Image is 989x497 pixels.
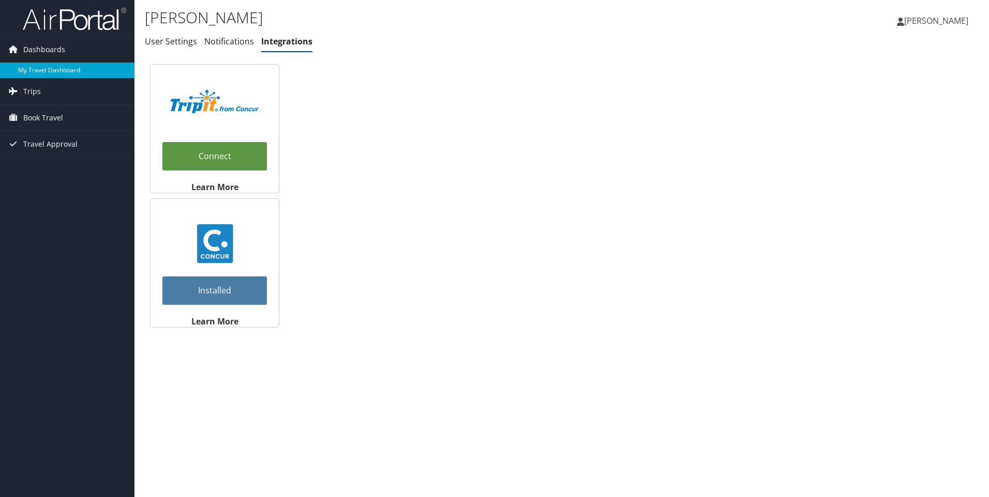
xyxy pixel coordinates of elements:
a: Installed [162,276,267,305]
a: Notifications [204,36,254,47]
strong: Learn More [191,181,238,193]
img: concur_23.png [196,224,234,263]
a: Connect [162,142,267,170]
img: TripIt_Logo_Color_SOHP.png [171,90,259,113]
a: [PERSON_NAME] [897,5,979,36]
span: Travel Approval [23,131,78,157]
img: airportal-logo.png [23,7,126,31]
span: Dashboards [23,37,65,63]
a: User Settings [145,36,197,47]
span: [PERSON_NAME] [904,15,968,26]
strong: Learn More [191,316,238,327]
a: Integrations [261,36,312,47]
span: Book Travel [23,105,63,131]
span: Trips [23,79,41,104]
h1: [PERSON_NAME] [145,7,701,28]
